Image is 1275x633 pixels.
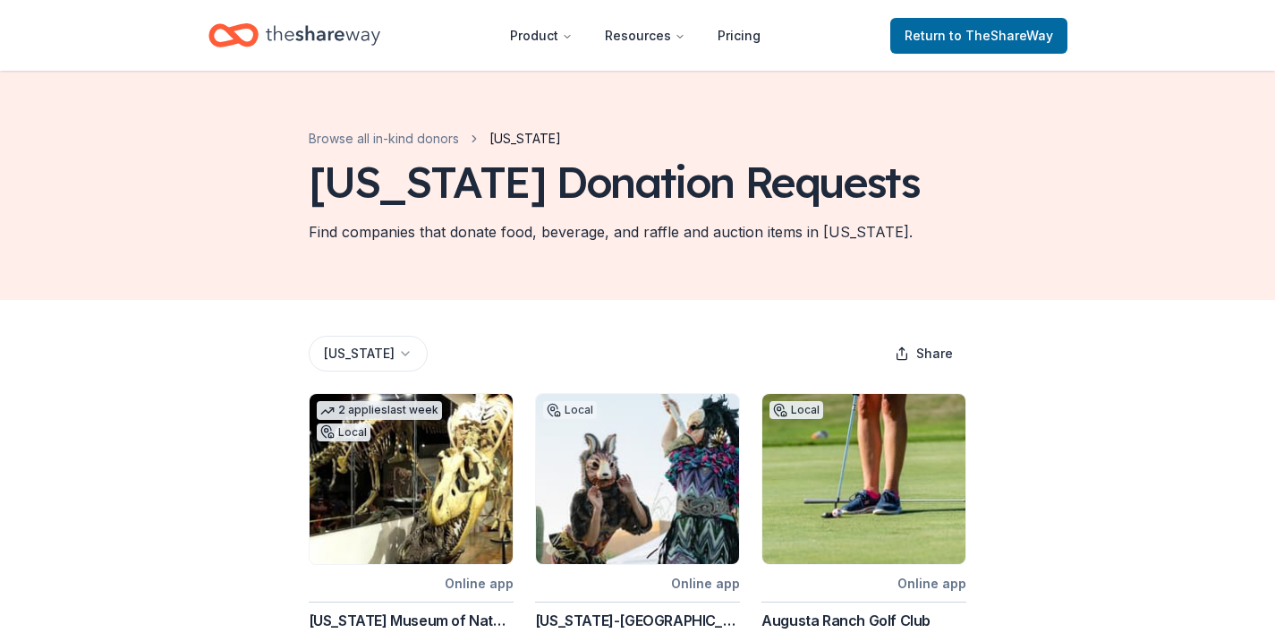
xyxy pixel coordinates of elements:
[309,221,913,243] div: Find companies that donate food, beverage, and raffle and auction items in [US_STATE].
[496,14,775,56] nav: Main
[208,14,380,56] a: Home
[905,25,1053,47] span: Return
[769,401,823,419] div: Local
[445,572,514,595] div: Online app
[536,394,739,564] img: Image for Arizona-Sonora Desert Museum
[309,610,514,631] div: [US_STATE] Museum of Natural History
[890,18,1067,54] a: Returnto TheShareWay
[535,610,740,631] div: [US_STATE]-[GEOGRAPHIC_DATA]
[880,336,967,372] button: Share
[310,394,513,564] img: Image for Arizona Museum of Natural History
[543,401,597,419] div: Local
[317,401,442,420] div: 2 applies last week
[496,18,587,54] button: Product
[309,128,459,150] a: Browse all in-kind donors
[489,128,561,150] span: [US_STATE]
[591,18,700,54] button: Resources
[762,394,965,564] img: Image for Augusta Ranch Golf Club
[761,610,931,631] div: Augusta Ranch Golf Club
[309,157,920,207] div: [US_STATE] Donation Requests
[949,28,1053,43] span: to TheShareWay
[703,18,775,54] a: Pricing
[916,343,953,364] span: Share
[897,572,966,595] div: Online app
[309,128,561,150] nav: breadcrumb
[317,423,370,441] div: Local
[671,572,740,595] div: Online app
